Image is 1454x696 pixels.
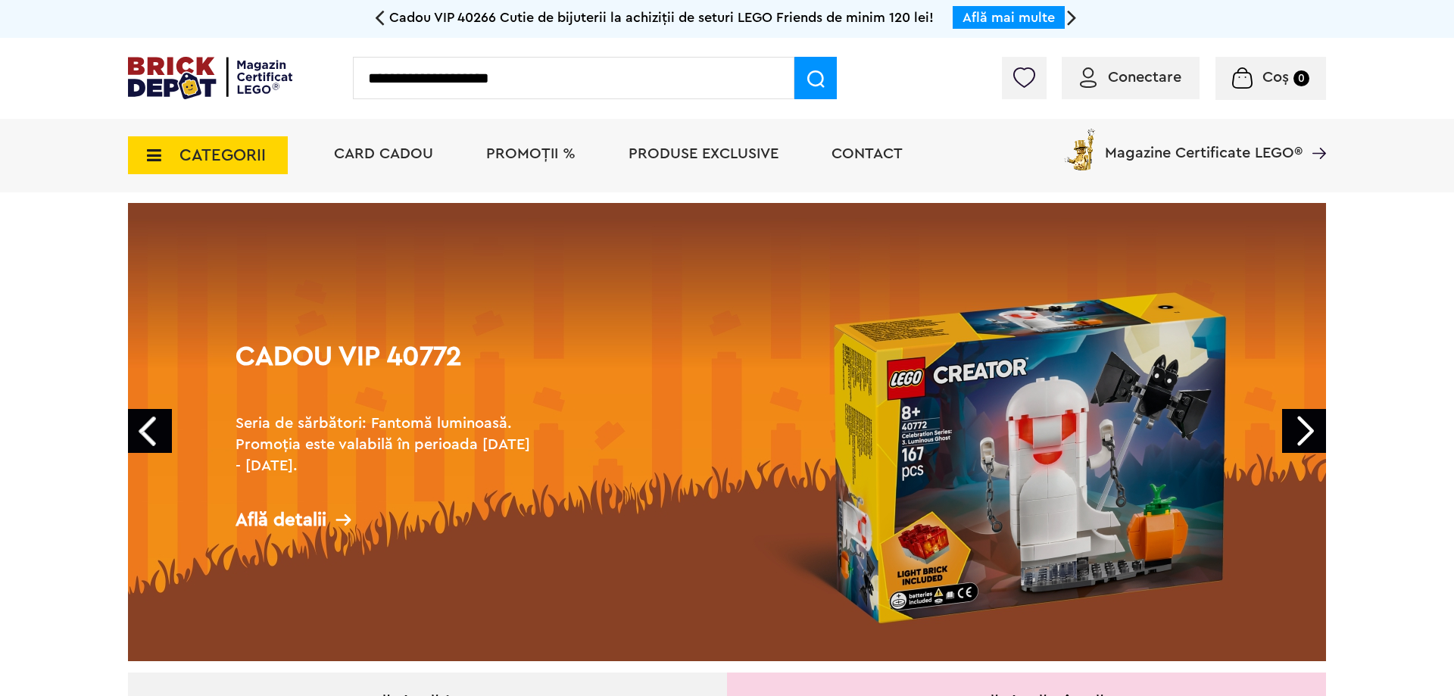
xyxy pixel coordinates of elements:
a: Conectare [1080,70,1181,85]
span: Cadou VIP 40266 Cutie de bijuterii la achiziții de seturi LEGO Friends de minim 120 lei! [389,11,934,24]
h1: Cadou VIP 40772 [236,343,538,398]
a: Card Cadou [334,146,433,161]
a: Cadou VIP 40772Seria de sărbători: Fantomă luminoasă. Promoția este valabilă în perioada [DATE] -... [128,203,1326,661]
a: Prev [128,409,172,453]
h2: Seria de sărbători: Fantomă luminoasă. Promoția este valabilă în perioada [DATE] - [DATE]. [236,413,538,476]
a: Află mai multe [963,11,1055,24]
a: Produse exclusive [629,146,778,161]
span: Coș [1262,70,1289,85]
small: 0 [1293,70,1309,86]
span: Conectare [1108,70,1181,85]
div: Află detalii [236,510,538,529]
span: Magazine Certificate LEGO® [1105,126,1303,161]
a: PROMOȚII % [486,146,576,161]
span: CATEGORII [179,147,266,164]
a: Contact [832,146,903,161]
a: Next [1282,409,1326,453]
a: Magazine Certificate LEGO® [1303,126,1326,141]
